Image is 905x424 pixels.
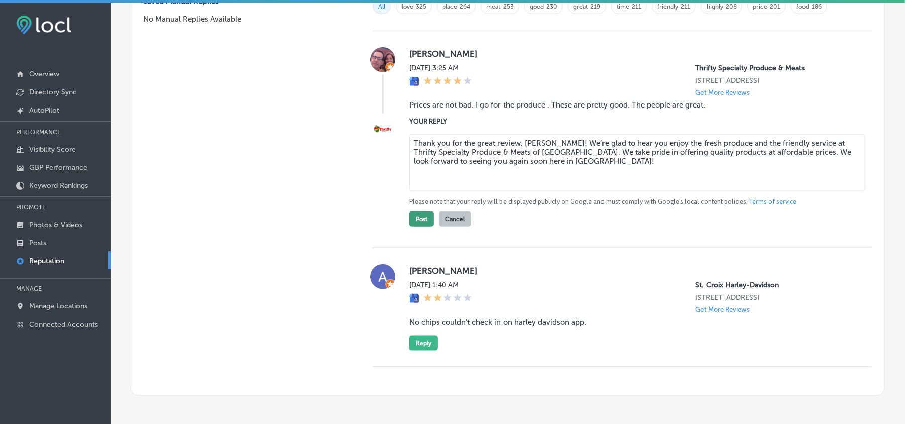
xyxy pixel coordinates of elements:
[401,3,413,10] a: love
[695,89,750,96] p: Get More Reviews
[370,116,395,141] img: Image
[423,76,472,87] div: 4 Stars
[749,197,796,206] a: Terms of service
[812,3,822,10] a: 186
[29,257,64,265] p: Reputation
[16,16,71,34] img: fda3e92497d09a02dc62c9cd864e3231.png
[409,266,856,276] label: [PERSON_NAME]
[707,3,723,10] a: highly
[416,3,426,10] a: 325
[681,3,690,10] a: 211
[409,49,856,59] label: [PERSON_NAME]
[503,3,514,10] a: 253
[29,221,82,229] p: Photos & Videos
[590,3,600,10] a: 219
[632,3,641,10] a: 211
[460,3,470,10] a: 264
[439,211,471,227] button: Cancel
[409,211,434,227] button: Post
[29,163,87,172] p: GBP Performance
[726,3,737,10] a: 208
[573,3,588,10] a: great
[29,145,76,154] p: Visibility Score
[530,3,544,10] a: good
[770,3,780,10] a: 201
[442,3,457,10] a: place
[29,106,59,115] p: AutoPilot
[29,88,77,96] p: Directory Sync
[29,320,98,329] p: Connected Accounts
[753,3,767,10] a: price
[409,100,856,110] blockquote: Prices are not bad. I go for the produce . These are pretty good. The people are great.
[29,239,46,247] p: Posts
[796,3,809,10] a: food
[409,336,438,351] button: Reply
[657,3,678,10] a: friendly
[29,181,88,190] p: Keyword Rankings
[695,64,856,72] p: Thrifty Specialty Produce & Meats
[29,70,59,78] p: Overview
[486,3,500,10] a: meat
[695,306,750,313] p: Get More Reviews
[546,3,557,10] a: 230
[409,281,472,289] label: [DATE] 1:40 AM
[695,293,856,302] p: 2060 WI-65
[409,197,856,206] p: Please note that your reply will be displayed publicly on Google and must comply with Google's lo...
[409,118,856,125] label: YOUR REPLY
[695,76,856,85] p: 2135 Palm Bay Rd NE
[423,293,472,304] div: 2 Stars
[409,64,472,72] label: [DATE] 3:25 AM
[617,3,629,10] a: time
[29,302,87,310] p: Manage Locations
[143,14,341,25] p: No Manual Replies Available
[695,281,856,289] p: St. Croix Harley-Davidson
[409,317,856,327] blockquote: No chips couldn't check in on harley davidson app.
[409,134,865,191] textarea: Thank you for the great review, [PERSON_NAME]! We’re glad to hear you enjoy the fresh produce and...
